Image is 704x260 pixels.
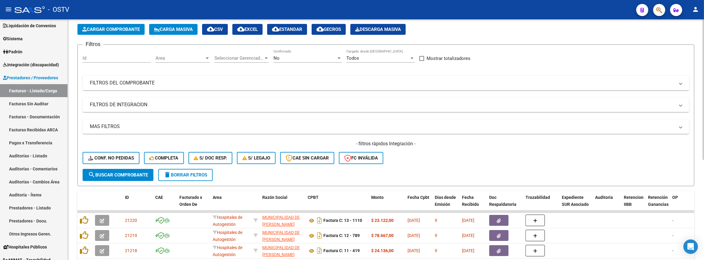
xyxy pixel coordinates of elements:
span: Retención Ganancias [648,195,669,207]
mat-icon: cloud_download [237,25,244,33]
span: MUNICIPALIDAD DE [PERSON_NAME] [262,245,300,257]
span: S/ Doc Resp. [194,155,227,161]
strong: $ 23.122,00 [371,218,394,223]
button: Buscar Comprobante [83,169,153,181]
mat-icon: cloud_download [207,25,214,33]
datatable-header-cell: Expediente SUR Asociado [559,191,593,218]
span: S/ legajo [242,155,270,161]
span: Padrón [3,48,22,55]
mat-expansion-panel-header: MAS FILTROS [83,119,689,134]
span: CSV [207,27,223,32]
mat-panel-title: MAS FILTROS [90,123,675,130]
datatable-header-cell: Trazabilidad [523,191,559,218]
span: 9 [435,248,437,253]
datatable-header-cell: OP [670,191,694,218]
span: CPBT [308,195,319,200]
datatable-header-cell: Doc Respaldatoria [487,191,523,218]
button: Gecros [312,24,346,35]
span: [DATE] [462,248,474,253]
span: MUNICIPALIDAD DE [PERSON_NAME] [262,230,300,242]
datatable-header-cell: ID [123,191,153,218]
button: EXCEL [232,24,263,35]
span: ID [125,195,129,200]
button: Cargar Comprobante [77,24,145,35]
mat-icon: cloud_download [316,25,324,33]
button: CSV [202,24,228,35]
div: 30999006058 [262,244,303,257]
strong: $ 78.667,00 [371,233,394,238]
button: CAE SIN CARGAR [280,152,334,164]
span: Area [156,55,205,61]
span: Borrar Filtros [164,172,207,178]
button: Completa [144,152,184,164]
span: CAE SIN CARGAR [286,155,329,161]
button: Descarga Masiva [350,24,406,35]
mat-icon: cloud_download [272,25,279,33]
mat-panel-title: FILTROS DE INTEGRACION [90,101,675,108]
span: Fecha Cpbt [408,195,429,200]
i: Descargar documento [316,216,323,225]
button: Carga Masiva [149,24,198,35]
mat-icon: delete [164,171,171,178]
span: Hospitales de Autogestión [213,245,242,257]
h3: Filtros [83,40,103,48]
span: Seleccionar Gerenciador [214,55,264,61]
span: Mostrar totalizadores [427,55,470,62]
datatable-header-cell: CPBT [305,191,369,218]
span: 9 [435,233,437,238]
span: - [672,233,673,238]
span: Gecros [316,27,341,32]
span: EXCEL [237,27,258,32]
datatable-header-cell: Facturado x Orden De [177,191,210,218]
span: 21220 [125,218,137,223]
span: FC Inválida [344,155,378,161]
datatable-header-cell: Fecha Recibido [460,191,487,218]
strong: Factura C: 12 - 789 [323,233,360,238]
i: Descargar documento [316,246,323,255]
datatable-header-cell: Retención Ganancias [646,191,670,218]
datatable-header-cell: Retencion IIBB [621,191,646,218]
span: Prestadores / Proveedores [3,74,58,81]
span: Liquidación de Convenios [3,22,56,29]
datatable-header-cell: Monto [369,191,405,218]
datatable-header-cell: Area [210,191,251,218]
span: Completa [149,155,178,161]
span: No [273,55,280,61]
span: - [672,248,673,253]
span: Buscar Comprobante [88,172,148,178]
mat-icon: person [692,6,699,13]
div: Open Intercom Messenger [683,239,698,254]
span: [DATE] [408,233,420,238]
span: Descarga Masiva [355,27,401,32]
span: Trazabilidad [526,195,550,200]
button: FC Inválida [339,152,383,164]
span: Doc Respaldatoria [489,195,516,207]
span: Sistema [3,35,23,42]
span: Días desde Emisión [435,195,456,207]
datatable-header-cell: Razón Social [260,191,305,218]
button: S/ Doc Resp. [188,152,233,164]
span: Razón Social [262,195,287,200]
button: Conf. no pedidas [83,152,139,164]
span: Hospitales de Autogestión [213,230,242,242]
strong: Factura C: 11 - 419 [323,248,360,253]
i: Descargar documento [316,231,323,240]
button: S/ legajo [237,152,276,164]
mat-icon: search [88,171,95,178]
span: Monto [371,195,384,200]
datatable-header-cell: Fecha Cpbt [405,191,432,218]
span: Integración (discapacidad) [3,61,59,68]
span: - OSTV [48,3,69,16]
mat-icon: menu [5,6,12,13]
span: Cargar Comprobante [82,27,140,32]
datatable-header-cell: CAE [153,191,177,218]
span: OP [672,195,678,200]
span: 21218 [125,248,137,253]
strong: $ 24.136,00 [371,248,394,253]
span: Hospitales de Autogestión [213,215,242,227]
span: Estandar [272,27,302,32]
span: MUNICIPALIDAD DE [PERSON_NAME] [262,215,300,227]
datatable-header-cell: Auditoria [593,191,621,218]
span: Conf. no pedidas [88,155,134,161]
span: Retencion IIBB [624,195,643,207]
